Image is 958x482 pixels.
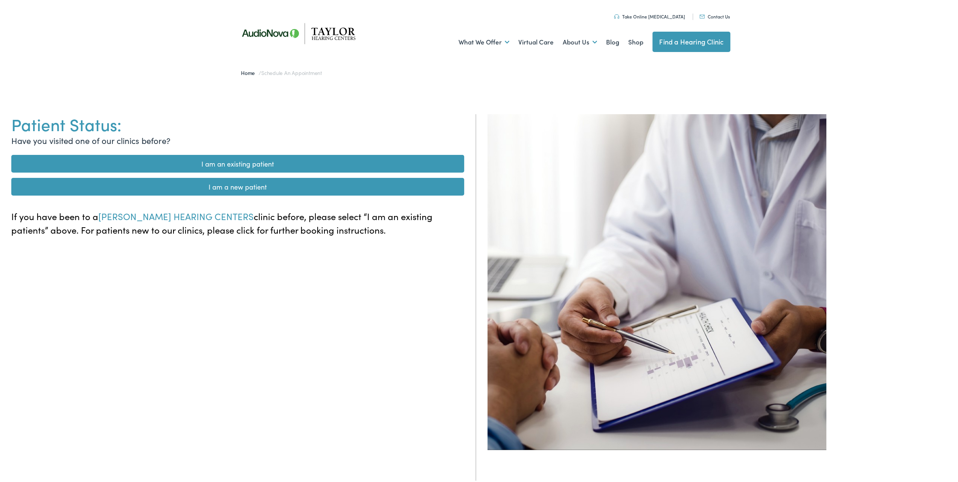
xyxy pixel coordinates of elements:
[11,208,464,235] p: If you have been to a clinic before, please select “I am an existing patients” above. For patient...
[11,176,464,194] a: I am a new patient
[11,113,464,133] h1: Patient Status:
[11,133,464,145] p: Have you visited one of our clinics before?
[241,67,322,75] span: /
[241,67,259,75] a: Home
[699,13,705,17] img: utility icon
[458,27,509,55] a: What We Offer
[614,12,685,18] a: Take Online [MEDICAL_DATA]
[699,12,730,18] a: Contact Us
[652,30,730,50] a: Find a Hearing Clinic
[614,13,619,17] img: utility icon
[487,113,826,448] img: Abstract blur image potentially serving as a placeholder or background.
[563,27,597,55] a: About Us
[11,153,464,171] a: I am an existing patient
[518,27,554,55] a: Virtual Care
[606,27,619,55] a: Blog
[628,27,643,55] a: Shop
[98,208,254,221] span: [PERSON_NAME] HEARING CENTERS
[261,67,322,75] span: Schedule An Appointment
